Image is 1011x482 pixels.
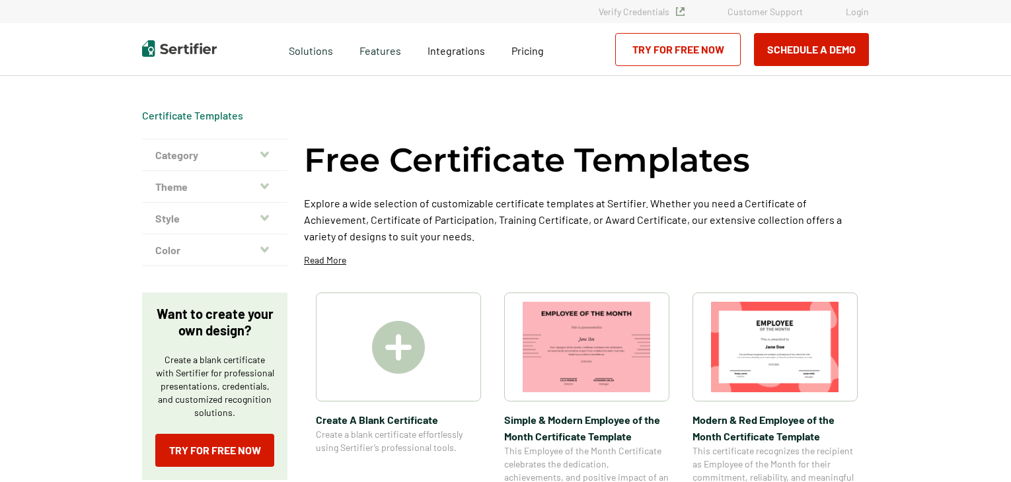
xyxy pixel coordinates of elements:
a: Try for Free Now [155,434,274,467]
a: Try for Free Now [615,33,741,66]
button: Style [142,203,287,234]
img: Simple & Modern Employee of the Month Certificate Template [523,302,651,392]
img: Create A Blank Certificate [372,321,425,374]
button: Category [142,139,287,171]
p: Create a blank certificate with Sertifier for professional presentations, credentials, and custom... [155,353,274,419]
p: Want to create your own design? [155,306,274,339]
span: Simple & Modern Employee of the Month Certificate Template [504,411,669,444]
span: Integrations [428,44,485,57]
button: Theme [142,171,287,203]
p: Explore a wide selection of customizable certificate templates at Sertifier. Whether you need a C... [304,195,869,244]
a: Customer Support [728,6,803,17]
a: Integrations [428,41,485,57]
img: Modern & Red Employee of the Month Certificate Template [711,302,839,392]
span: Modern & Red Employee of the Month Certificate Template [693,411,858,444]
span: Pricing [511,44,544,57]
button: Color [142,234,287,266]
div: Breadcrumb [142,109,243,122]
img: Verified [676,7,685,16]
h1: Free Certificate Templates [304,139,750,182]
a: Certificate Templates [142,109,243,121]
a: Verify Credentials [599,6,685,17]
span: Create A Blank Certificate [316,411,481,428]
p: Read More [304,254,346,267]
span: Features [359,41,401,57]
a: Login [846,6,869,17]
span: Solutions [289,41,333,57]
img: Sertifier | Digital Credentialing Platform [142,40,217,57]
a: Pricing [511,41,544,57]
span: Create a blank certificate effortlessly using Sertifier’s professional tools. [316,428,481,454]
